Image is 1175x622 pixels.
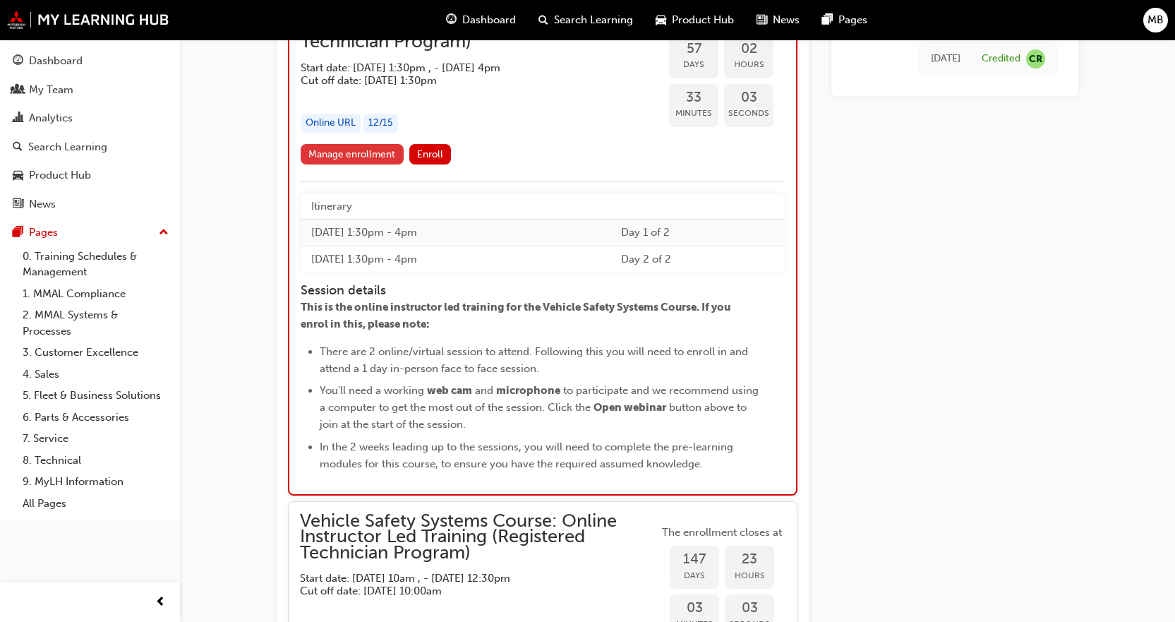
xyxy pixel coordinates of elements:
[822,11,833,29] span: pages-icon
[7,11,169,29] img: mmal
[13,141,23,154] span: search-icon
[363,114,398,133] div: 12 / 15
[301,2,785,170] button: Vehicle Safety Systems Course: Online Instructor Led Training (Registered Technician Program)Star...
[301,220,610,246] td: [DATE] 1:30pm - 4pm
[644,6,745,35] a: car-iconProduct Hub
[773,12,800,28] span: News
[6,191,174,217] a: News
[6,162,174,189] a: Product Hub
[6,105,174,131] a: Analytics
[29,225,58,241] div: Pages
[669,90,718,106] span: 33
[931,50,960,66] div: Thu Oct 27 2022 11:01:00 GMT+1100 (Australian Eastern Daylight Time)
[417,148,443,160] span: Enroll
[29,53,83,69] div: Dashboard
[28,139,107,155] div: Search Learning
[527,6,644,35] a: search-iconSearch Learning
[300,513,658,561] span: Vehicle Safety Systems Course: Online Instructor Led Training (Registered Technician Program)
[409,144,452,165] button: Enroll
[6,77,174,103] a: My Team
[610,246,785,272] td: Day 2 of 2
[554,12,633,28] span: Search Learning
[670,551,719,568] span: 147
[301,246,610,272] td: [DATE] 1:30pm - 4pm
[301,193,610,220] th: Itinerary
[669,41,718,57] span: 57
[17,450,174,472] a: 8. Technical
[13,227,23,239] span: pages-icon
[320,345,751,375] span: There are 2 online/virtual session to attend. Following this you will need to enroll in and atten...
[725,551,774,568] span: 23
[427,384,472,397] span: web cam
[301,2,658,50] span: Vehicle Safety Systems Course: Online Instructor Led Training (Registered Technician Program)
[301,74,635,87] h5: Cut off date: [DATE] 1:30pm
[475,384,493,397] span: and
[724,41,773,57] span: 02
[6,134,174,160] a: Search Learning
[13,84,23,97] span: people-icon
[725,568,774,584] span: Hours
[17,428,174,450] a: 7. Service
[17,283,174,305] a: 1. MMAL Compliance
[462,12,516,28] span: Dashboard
[300,572,636,585] h5: Start date: [DATE] 10am , - [DATE] 12:30pm
[320,384,424,397] span: You'll need a working
[6,220,174,246] button: Pages
[17,246,174,283] a: 0. Training Schedules & Management
[17,342,174,364] a: 3. Customer Excellence
[672,12,734,28] span: Product Hub
[6,48,174,74] a: Dashboard
[757,11,767,29] span: news-icon
[658,525,785,541] span: The enrollment closes at
[725,600,774,616] span: 03
[301,114,361,133] div: Online URL
[838,12,867,28] span: Pages
[17,304,174,342] a: 2. MMAL Systems & Processes
[301,301,733,330] span: This is the online instructor led training for the Vehicle Safety Systems Course. If you enrol in...
[6,45,174,220] button: DashboardMy TeamAnalyticsSearch LearningProduct HubNews
[13,55,23,68] span: guage-icon
[13,198,23,211] span: news-icon
[670,600,719,616] span: 03
[1026,49,1045,68] span: null-icon
[17,493,174,515] a: All Pages
[724,105,773,121] span: Seconds
[435,6,527,35] a: guage-iconDashboard
[159,224,169,242] span: up-icon
[446,11,457,29] span: guage-icon
[29,167,91,184] div: Product Hub
[745,6,811,35] a: news-iconNews
[300,585,636,597] h5: Cut off date: [DATE] 10:00am
[17,471,174,493] a: 9. MyLH Information
[982,52,1020,65] div: Credited
[320,441,736,470] span: In the 2 weeks leading up to the sessions, you will need to complete the pre-learning modules for...
[29,82,73,98] div: My Team
[670,568,719,584] span: Days
[724,56,773,73] span: Hours
[1143,8,1168,32] button: MB
[610,220,785,246] td: Day 1 of 2
[669,56,718,73] span: Days
[1147,12,1164,28] span: MB
[811,6,879,35] a: pages-iconPages
[656,11,666,29] span: car-icon
[155,594,166,611] span: prev-icon
[29,110,73,126] div: Analytics
[17,385,174,407] a: 5. Fleet & Business Solutions
[301,283,759,299] h4: Session details
[301,61,635,74] h5: Start date: [DATE] 1:30pm , - [DATE] 4pm
[17,407,174,429] a: 6. Parts & Accessories
[724,90,773,106] span: 03
[29,196,56,213] div: News
[538,11,548,29] span: search-icon
[593,401,666,414] span: Open webinar
[301,144,404,165] a: Manage enrollment
[13,112,23,125] span: chart-icon
[496,384,560,397] span: microphone
[17,364,174,385] a: 4. Sales
[669,105,718,121] span: Minutes
[13,169,23,182] span: car-icon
